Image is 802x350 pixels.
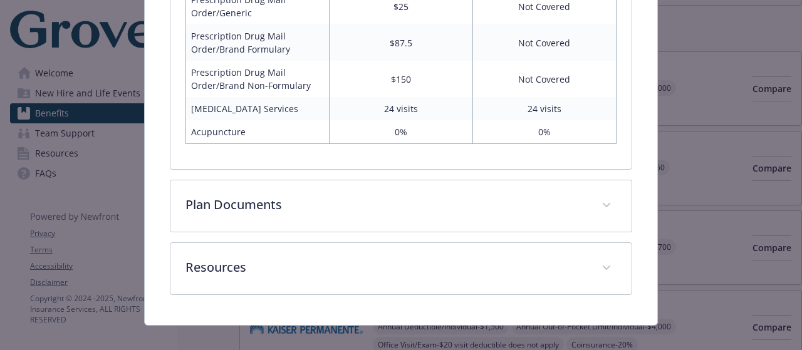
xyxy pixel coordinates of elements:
[170,180,631,232] div: Plan Documents
[186,97,330,120] td: [MEDICAL_DATA] Services
[186,24,330,61] td: Prescription Drug Mail Order/Brand Formulary
[185,258,586,277] p: Resources
[330,120,473,144] td: 0%
[330,24,473,61] td: $87.5
[472,24,616,61] td: Not Covered
[186,120,330,144] td: Acupuncture
[330,97,473,120] td: 24 visits
[472,120,616,144] td: 0%
[330,61,473,97] td: $150
[185,195,586,214] p: Plan Documents
[186,61,330,97] td: Prescription Drug Mail Order/Brand Non-Formulary
[472,61,616,97] td: Not Covered
[170,243,631,294] div: Resources
[472,97,616,120] td: 24 visits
